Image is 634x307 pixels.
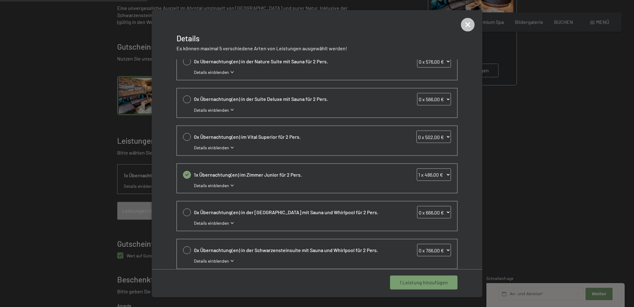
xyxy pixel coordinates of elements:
span: 0x Übernachtung(en) im Vital Superior für 2 Pers. [194,133,387,140]
span: Details einblenden [194,107,229,113]
p: Es können maximal 5 verschiedene Arten von Leistungen ausgewählt werden! [177,45,457,52]
span: 1 Leistung hinzufügen [400,279,448,286]
span: Details einblenden [194,69,229,75]
span: Details einblenden [194,220,229,226]
span: Details einblenden [194,182,229,188]
span: Details einblenden [194,258,229,264]
span: 0x Übernachtung(en) in der [GEOGRAPHIC_DATA] mit Sauna und Whirlpool für 2 Pers. [194,209,387,216]
span: 1x Übernachtung(en) im Zimmer Junior für 2 Pers. [194,171,387,178]
span: Details einblenden [194,145,229,151]
span: 0x Übernachtung(en) in der Schwarzensteinsuite mit Sauna und Whirlpool für 2 Pers. [194,246,387,253]
span: 0x Übernachtung(en) in der Nature Suite mit Sauna für 2 Pers. [194,58,387,65]
span: 0x Übernachtung(en) in der Suite Deluxe mit Sauna für 2 Pers. [194,96,387,102]
span: Details [177,33,200,43]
